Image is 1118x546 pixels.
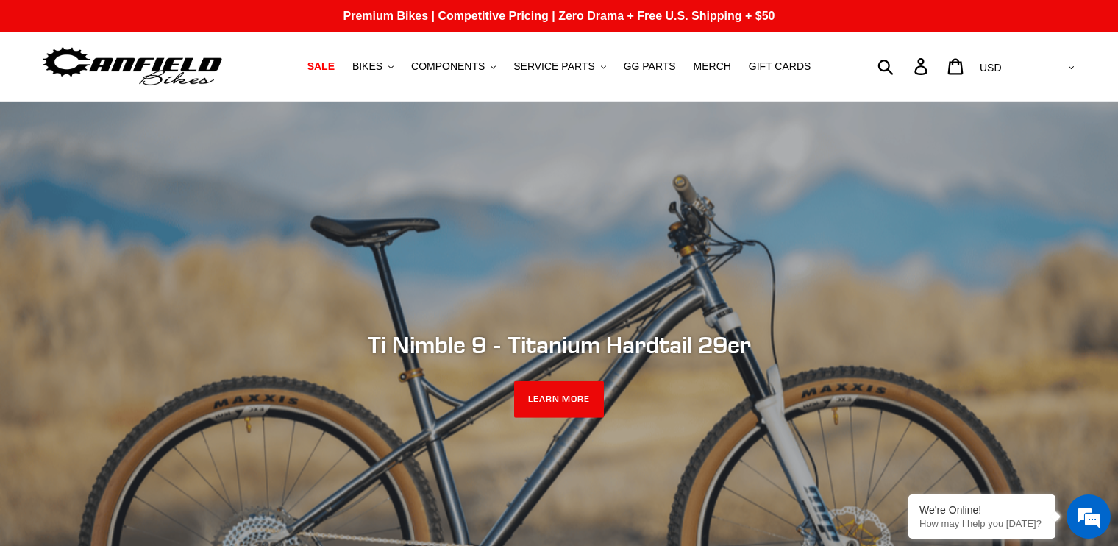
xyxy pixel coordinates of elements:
span: SALE [307,60,335,73]
span: SERVICE PARTS [513,60,594,73]
span: GIFT CARDS [749,60,811,73]
a: MERCH [686,57,738,77]
button: BIKES [345,57,401,77]
span: MERCH [694,60,731,73]
span: COMPONENTS [411,60,485,73]
button: SERVICE PARTS [506,57,613,77]
span: GG PARTS [624,60,676,73]
a: SALE [300,57,342,77]
a: GG PARTS [616,57,683,77]
p: How may I help you today? [919,518,1044,529]
input: Search [886,50,923,82]
img: Canfield Bikes [40,43,224,90]
a: GIFT CARDS [741,57,819,77]
a: LEARN MORE [514,381,605,418]
span: BIKES [352,60,382,73]
button: COMPONENTS [404,57,503,77]
div: We're Online! [919,504,1044,516]
h2: Ti Nimble 9 - Titanium Hardtail 29er [158,330,960,358]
